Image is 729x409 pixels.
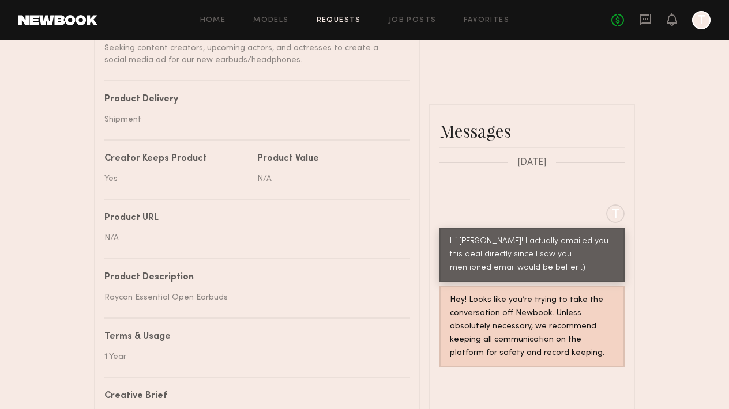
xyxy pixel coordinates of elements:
div: Product Value [257,154,401,164]
div: Raycon Essential Open Earbuds [104,291,401,304]
a: Models [253,17,288,24]
div: 1 Year [104,351,401,363]
div: Product Delivery [104,95,401,104]
a: Home [200,17,226,24]
div: Product URL [104,214,401,223]
div: Seeking content creators, upcoming actors, and actresses to create a social media ad for our new ... [104,42,401,66]
div: Yes [104,173,249,185]
a: Favorites [464,17,509,24]
div: Creator Keeps Product [104,154,249,164]
div: Shipment [104,113,401,126]
div: Hey! Looks like you’re trying to take the conversation off Newbook. Unless absolutely necessary, ... [450,294,614,360]
div: Terms & Usage [104,332,401,342]
a: Requests [317,17,361,24]
div: Messages [439,119,625,142]
div: N/A [257,173,401,185]
span: [DATE] [517,158,547,168]
a: T [692,11,711,29]
div: Creative Brief [104,392,401,401]
div: Product Description [104,273,401,282]
div: N/A [104,232,401,244]
a: Job Posts [389,17,437,24]
div: Hi [PERSON_NAME]! I actually emailed you this deal directly since I saw you mentioned email would... [450,235,614,275]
